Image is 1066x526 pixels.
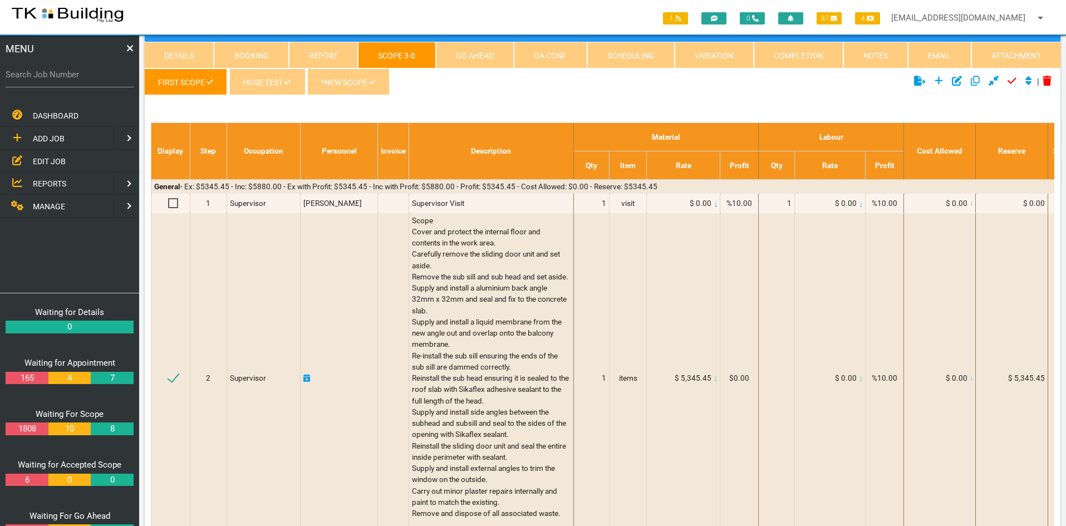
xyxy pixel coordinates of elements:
[6,41,34,56] span: MENU
[190,122,227,180] th: Step
[971,42,1060,68] a: Attachment
[610,151,647,179] th: Item
[412,199,464,208] span: Supervisor Visit
[911,68,1055,95] div: |
[835,199,857,208] span: $ 0.00
[11,6,124,23] img: s3file
[229,68,304,95] a: Hose Test
[24,358,115,368] a: Waiting for Appointment
[91,474,133,486] a: 0
[409,122,573,180] th: Description
[36,409,104,419] a: Waiting For Scope
[787,199,792,208] span: 1
[514,42,587,68] a: GA Conf
[904,122,976,180] th: Cost Allowed
[908,42,971,68] a: Email
[18,460,121,470] a: Waiting for Accepted Scope
[378,122,409,180] th: Invoice
[872,373,897,382] span: %10.00
[602,373,606,382] span: 1
[206,373,210,382] span: 2
[754,42,843,68] a: Completion
[855,12,880,24] span: 4
[795,151,866,179] th: Rate
[358,42,435,68] a: Scope 3-0
[946,373,967,382] span: $ 0.00
[6,68,134,81] label: Search Job Number
[227,122,301,180] th: Occupation
[35,307,104,317] a: Waiting for Details
[976,122,1048,180] th: Reserve
[301,122,378,180] th: Personnel
[720,151,759,179] th: Profit
[690,199,711,208] span: $ 0.00
[145,68,227,95] a: First Scope
[976,194,1048,213] td: $ 0.00
[230,373,266,382] span: Supervisor
[587,42,675,68] a: Scheduling
[619,373,637,382] span: items
[759,122,904,151] th: Labour
[33,156,66,165] span: EDIT JOB
[729,373,749,382] span: $0.00
[621,199,635,208] span: visit
[6,422,48,435] a: 1808
[303,373,310,382] a: Click here to add schedule.
[602,199,606,208] span: 1
[675,42,754,68] a: Variation
[872,199,897,208] span: %10.00
[726,199,752,208] span: %10.00
[230,199,266,208] span: Supervisor
[647,151,720,179] th: Rate
[6,372,48,385] a: 165
[6,474,48,486] a: 6
[33,134,65,143] span: ADD JOB
[151,122,190,180] th: Display
[206,199,210,208] span: 1
[91,372,133,385] a: 7
[817,12,842,24] span: 87
[214,42,288,68] a: Booking
[301,194,378,213] td: [PERSON_NAME]
[154,182,180,191] b: General
[675,373,711,382] span: $ 5,345.45
[33,202,65,211] span: MANAGE
[835,373,857,382] span: $ 0.00
[91,422,133,435] a: 8
[436,42,514,68] a: Go Ahead
[946,199,967,208] span: $ 0.00
[33,179,66,188] span: REPORTS
[573,122,759,151] th: Material
[48,372,91,385] a: 4
[843,42,908,68] a: Notes
[6,321,134,333] a: 0
[30,511,110,521] a: Waiting For Go Ahead
[573,151,610,179] th: Qty
[307,68,390,95] a: *New Scope
[48,474,91,486] a: 0
[740,12,765,24] span: 0
[145,42,214,68] a: Details
[866,151,904,179] th: Profit
[759,151,795,179] th: Qty
[663,12,688,24] span: 1
[289,42,358,68] a: Report
[33,111,78,120] span: DASHBOARD
[48,422,91,435] a: 10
